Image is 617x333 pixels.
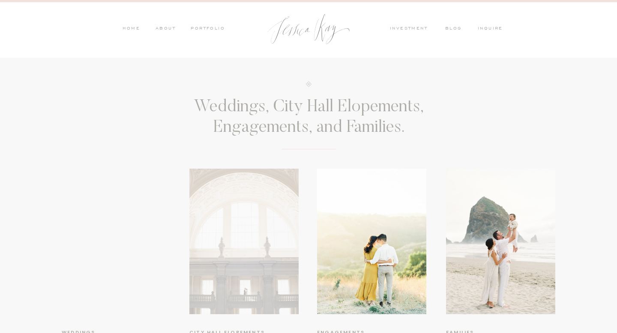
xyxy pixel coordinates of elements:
[478,25,507,33] a: inquire
[155,97,462,139] h3: Weddings, City Hall Elopements, Engagements, and Families.
[390,25,432,33] a: investment
[445,25,467,33] a: blog
[189,25,225,33] a: PORTFOLIO
[153,25,176,33] a: ABOUT
[122,25,140,33] a: HOME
